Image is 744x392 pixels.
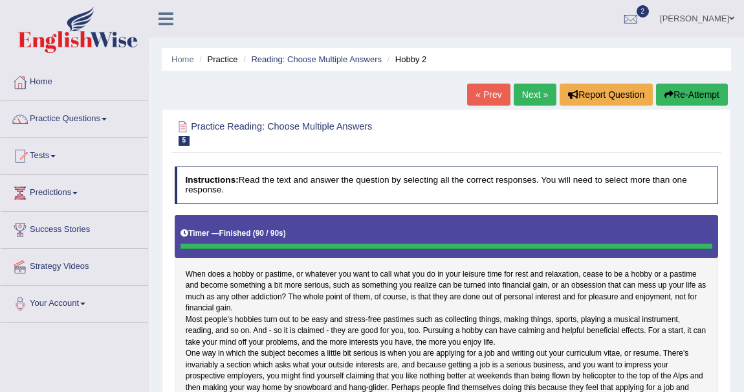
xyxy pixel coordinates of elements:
a: Strategy Videos [1,249,148,281]
span: 2 [637,5,650,17]
b: ) [283,229,286,238]
li: Hobby 2 [384,53,427,65]
a: Predictions [1,175,148,207]
b: Finished [219,229,251,238]
button: Re-Attempt [656,84,728,106]
a: « Prev [467,84,510,106]
a: Tests [1,138,148,170]
h4: Read the text and answer the question by selecting all the correct responses. You will need to se... [175,167,719,203]
span: 5 [179,136,190,146]
a: Your Account [1,286,148,318]
b: ( [253,229,256,238]
h5: Timer — [181,229,285,238]
a: Home [1,64,148,97]
a: Reading: Choose Multiple Answers [251,54,382,64]
li: Practice [196,53,237,65]
a: Success Stories [1,212,148,244]
b: Instructions: [185,175,238,185]
a: Home [171,54,194,64]
h2: Practice Reading: Choose Multiple Answers [175,119,512,146]
a: Practice Questions [1,101,148,133]
b: 90 / 90s [256,229,283,238]
a: Next » [514,84,556,106]
button: Report Question [560,84,653,106]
